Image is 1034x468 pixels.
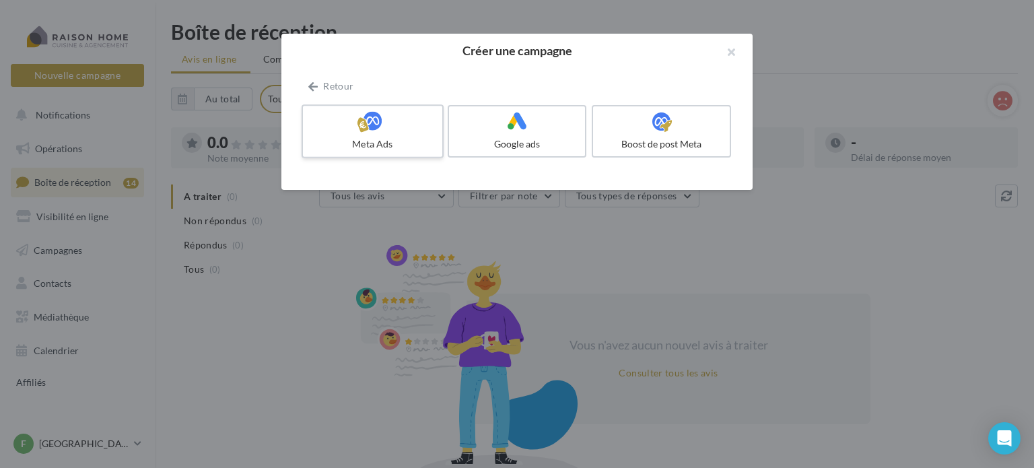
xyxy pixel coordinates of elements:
div: Open Intercom Messenger [988,422,1021,455]
div: Meta Ads [308,137,436,151]
button: Retour [303,78,359,94]
h2: Créer une campagne [303,44,731,57]
div: Google ads [454,137,580,151]
div: Boost de post Meta [598,137,724,151]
